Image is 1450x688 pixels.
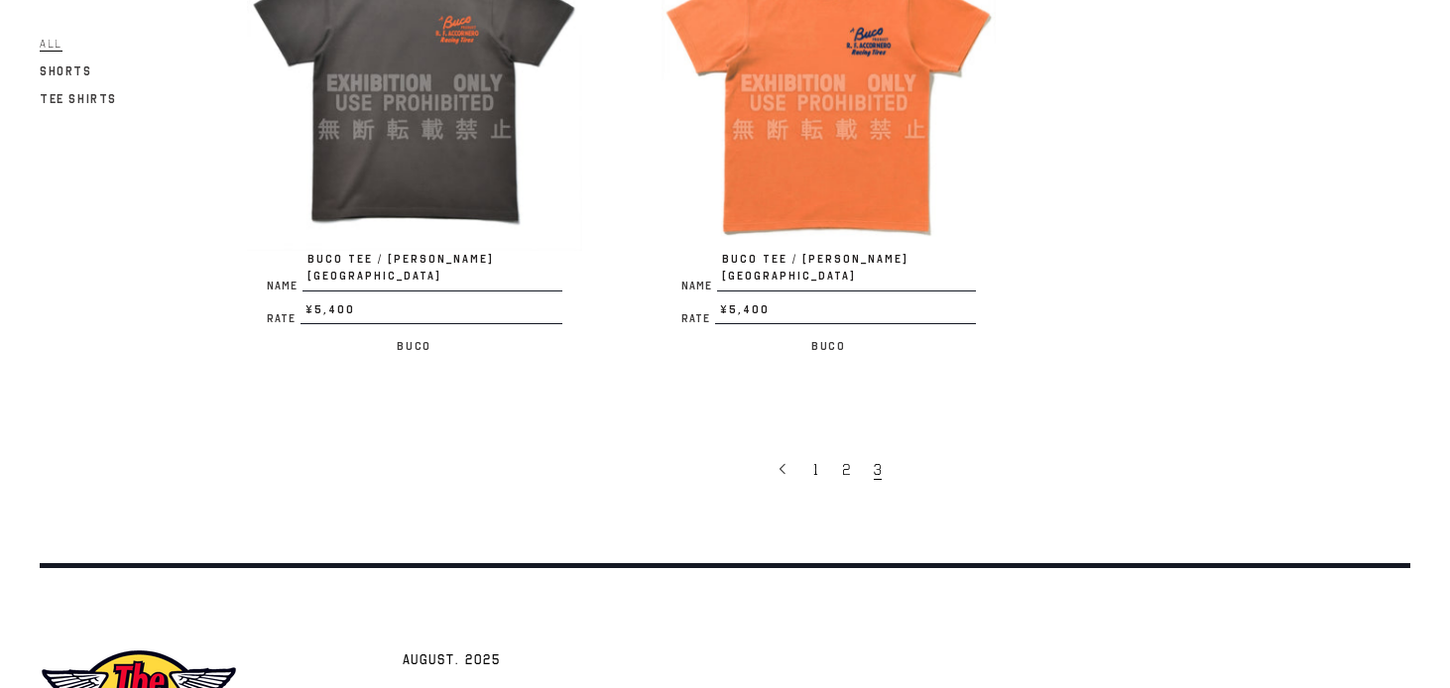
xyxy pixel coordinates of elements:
a: Tee Shirts [40,87,117,111]
span: 1 [813,460,818,480]
a: 1 [803,448,832,490]
a: AUGUST. 2025 [393,637,511,681]
span: BUCO TEE / [PERSON_NAME][GEOGRAPHIC_DATA] [717,251,977,291]
span: 2 [842,460,850,480]
span: ¥5,400 [301,301,562,325]
span: AUGUST. 2025 [403,651,501,671]
p: Buco [662,334,997,358]
a: 2 [832,448,864,490]
span: Name [267,281,302,291]
p: Buco [247,334,582,358]
a: Shorts [40,59,92,83]
span: Rate [681,313,715,324]
span: ¥5,400 [715,301,977,325]
span: 3 [874,460,882,480]
span: Name [681,281,717,291]
span: BUCO TEE / [PERSON_NAME][GEOGRAPHIC_DATA] [302,251,562,291]
span: Rate [267,313,301,324]
a: All [40,32,62,56]
span: Shorts [40,64,92,78]
span: All [40,37,62,52]
span: Tee Shirts [40,92,117,106]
